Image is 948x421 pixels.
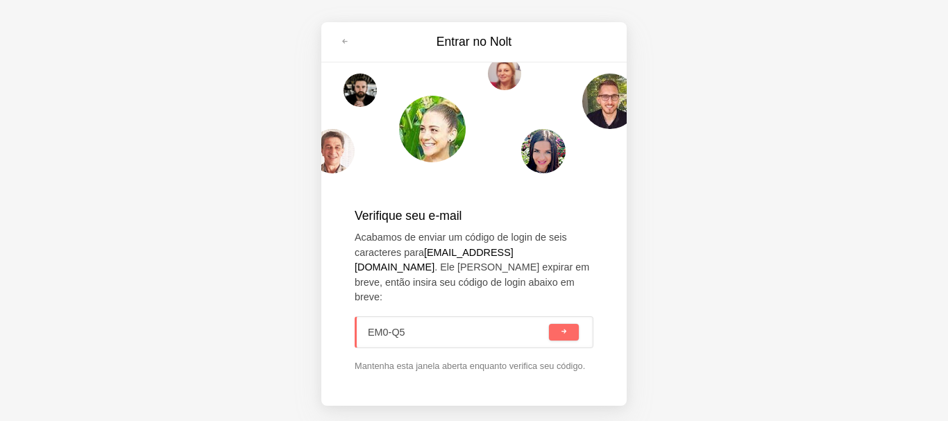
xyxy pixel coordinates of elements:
font: . Ele [PERSON_NAME] expirar em breve, então insira seu código de login abaixo em breve: [355,261,589,302]
font: Entrar no Nolt [437,35,512,49]
font: Acabamos de enviar um código de login de seis caracteres para [355,232,567,258]
input: XXX-XXX [368,317,546,347]
font: Mantenha esta janela aberta enquanto verifica seu código. [355,361,585,371]
font: Verifique seu e-mail [355,209,462,223]
font: [EMAIL_ADDRESS][DOMAIN_NAME] [355,247,514,273]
